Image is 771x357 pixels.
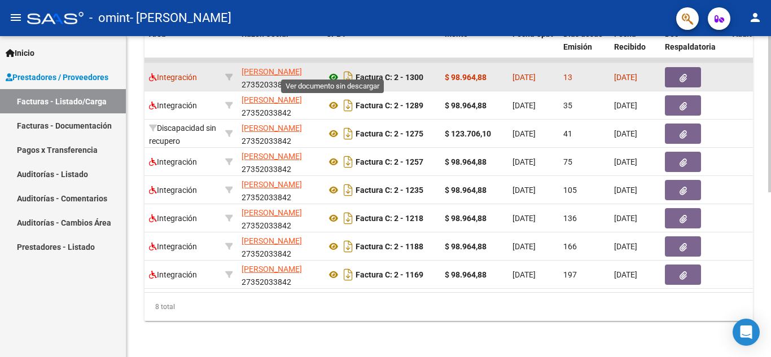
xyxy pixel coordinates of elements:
span: Discapacidad sin recupero [149,124,216,146]
datatable-header-cell: CPBT [322,22,440,72]
span: 41 [563,129,572,138]
span: Integración [149,157,197,166]
strong: Factura C: 2 - 1275 [356,129,423,138]
datatable-header-cell: Fecha Cpbt [508,22,559,72]
div: 27352033842 [242,235,317,258]
mat-icon: menu [9,11,23,24]
span: [DATE] [512,73,536,82]
strong: $ 98.964,88 [445,242,487,251]
datatable-header-cell: Monto [440,22,508,72]
span: Días desde Emisión [563,29,603,51]
div: 27352033842 [242,122,317,146]
span: [PERSON_NAME] [242,124,302,133]
span: 136 [563,214,577,223]
span: [DATE] [512,214,536,223]
div: 8 total [144,293,753,321]
span: Prestadores / Proveedores [6,71,108,83]
span: [DATE] [614,186,637,195]
span: [PERSON_NAME] [242,67,302,76]
i: Descargar documento [341,153,356,171]
datatable-header-cell: Días desde Emisión [559,22,610,72]
strong: Factura C: 2 - 1300 [356,73,423,82]
div: 27352033842 [242,65,317,89]
datatable-header-cell: Doc Respaldatoria [660,22,728,72]
div: 27352033842 [242,178,317,202]
span: Integración [149,270,197,279]
strong: $ 123.706,10 [445,129,491,138]
span: [DATE] [614,214,637,223]
span: [DATE] [614,129,637,138]
span: [DATE] [512,270,536,279]
strong: Factura C: 2 - 1257 [356,157,423,166]
span: 197 [563,270,577,279]
i: Descargar documento [341,125,356,143]
i: Descargar documento [341,181,356,199]
datatable-header-cell: Fecha Recibido [610,22,660,72]
span: 75 [563,157,572,166]
span: - omint [89,6,130,30]
i: Descargar documento [341,96,356,114]
span: Integración [149,214,197,223]
strong: Factura C: 2 - 1188 [356,242,423,251]
span: [DATE] [512,186,536,195]
span: [PERSON_NAME] [242,265,302,274]
span: 13 [563,73,572,82]
i: Descargar documento [341,68,356,86]
strong: $ 98.964,88 [445,270,487,279]
span: [DATE] [512,129,536,138]
span: [PERSON_NAME] [242,208,302,217]
datatable-header-cell: Razón Social [237,22,322,72]
span: [DATE] [512,242,536,251]
span: [DATE] [512,157,536,166]
span: [DATE] [614,270,637,279]
strong: $ 98.964,88 [445,101,487,110]
span: 166 [563,242,577,251]
strong: $ 98.964,88 [445,73,487,82]
strong: $ 98.964,88 [445,186,487,195]
span: [DATE] [512,101,536,110]
span: 105 [563,186,577,195]
strong: Factura C: 2 - 1235 [356,186,423,195]
span: 35 [563,101,572,110]
strong: Factura C: 2 - 1218 [356,214,423,223]
i: Descargar documento [341,209,356,227]
span: [DATE] [614,242,637,251]
span: [PERSON_NAME] [242,152,302,161]
strong: Factura C: 2 - 1169 [356,270,423,279]
i: Descargar documento [341,266,356,284]
span: [DATE] [614,101,637,110]
div: 27352033842 [242,94,317,117]
span: Integración [149,101,197,110]
strong: Factura C: 2 - 1289 [356,101,423,110]
strong: $ 98.964,88 [445,157,487,166]
span: [DATE] [614,73,637,82]
div: 27352033842 [242,263,317,287]
span: Fecha Recibido [614,29,646,51]
i: Descargar documento [341,237,356,255]
div: 27352033842 [242,206,317,230]
datatable-header-cell: Area [144,22,221,72]
span: [DATE] [614,157,637,166]
span: Integración [149,242,197,251]
div: 27352033842 [242,150,317,174]
span: Integración [149,73,197,82]
strong: $ 98.964,88 [445,214,487,223]
mat-icon: person [748,11,762,24]
span: [PERSON_NAME] [242,95,302,104]
span: Doc Respaldatoria [665,29,716,51]
span: [PERSON_NAME] [242,236,302,245]
span: [PERSON_NAME] [242,180,302,189]
span: Integración [149,186,197,195]
span: - [PERSON_NAME] [130,6,231,30]
span: Inicio [6,47,34,59]
div: Open Intercom Messenger [733,319,760,346]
